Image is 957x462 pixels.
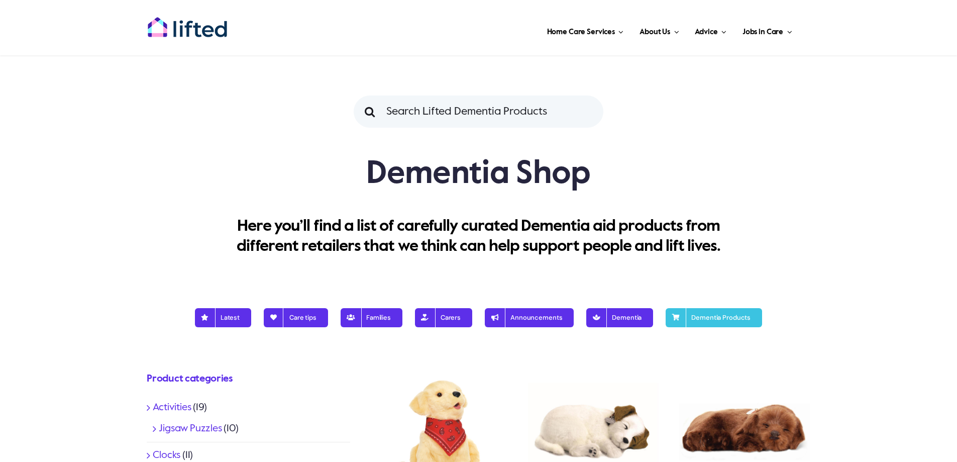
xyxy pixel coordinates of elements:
[354,96,603,128] input: Search Lifted Dementia Products
[341,304,402,331] a: Families
[692,15,729,45] a: Advice
[666,304,762,331] a: Dementia Products
[427,314,461,322] span: Carers
[224,424,238,434] span: (10)
[195,304,251,331] a: Latest
[679,366,810,377] a: ChocLab1Storyandsons_1152x1152
[695,24,717,40] span: Advice
[206,314,240,322] span: Latest
[496,314,562,322] span: Announcements
[147,17,228,27] a: lifted-logo
[485,304,574,331] a: Announcements
[193,403,206,413] span: (19)
[260,15,795,45] nav: Main Menu
[153,403,191,413] a: Activities
[216,216,741,257] p: Here you’ll find a list of carefully curated Dementia aid products from different retailers that ...
[547,24,615,40] span: Home Care Services
[544,15,627,45] a: Home Care Services
[275,314,316,322] span: Care tips
[377,366,508,377] a: Goldenpup1Storyandsons_1152x1152
[147,299,810,331] nav: Blog Nav
[528,366,659,377] a: Jackrussell1_1152x1152
[159,424,222,434] a: Jigsaw Puzzles
[598,314,642,322] span: Dementia
[677,314,751,322] span: Dementia Products
[636,15,682,45] a: About Us
[742,24,783,40] span: Jobs in Care
[352,314,391,322] span: Families
[415,304,472,331] a: Carers
[153,450,180,460] a: Clocks
[586,304,653,331] a: Dementia
[182,450,193,460] span: (11)
[147,372,350,386] h4: Product categories
[739,15,795,45] a: Jobs in Care
[640,24,670,40] span: About Us
[147,154,810,194] h1: Dementia Shop
[264,304,328,331] a: Care tips
[354,96,386,128] input: Search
